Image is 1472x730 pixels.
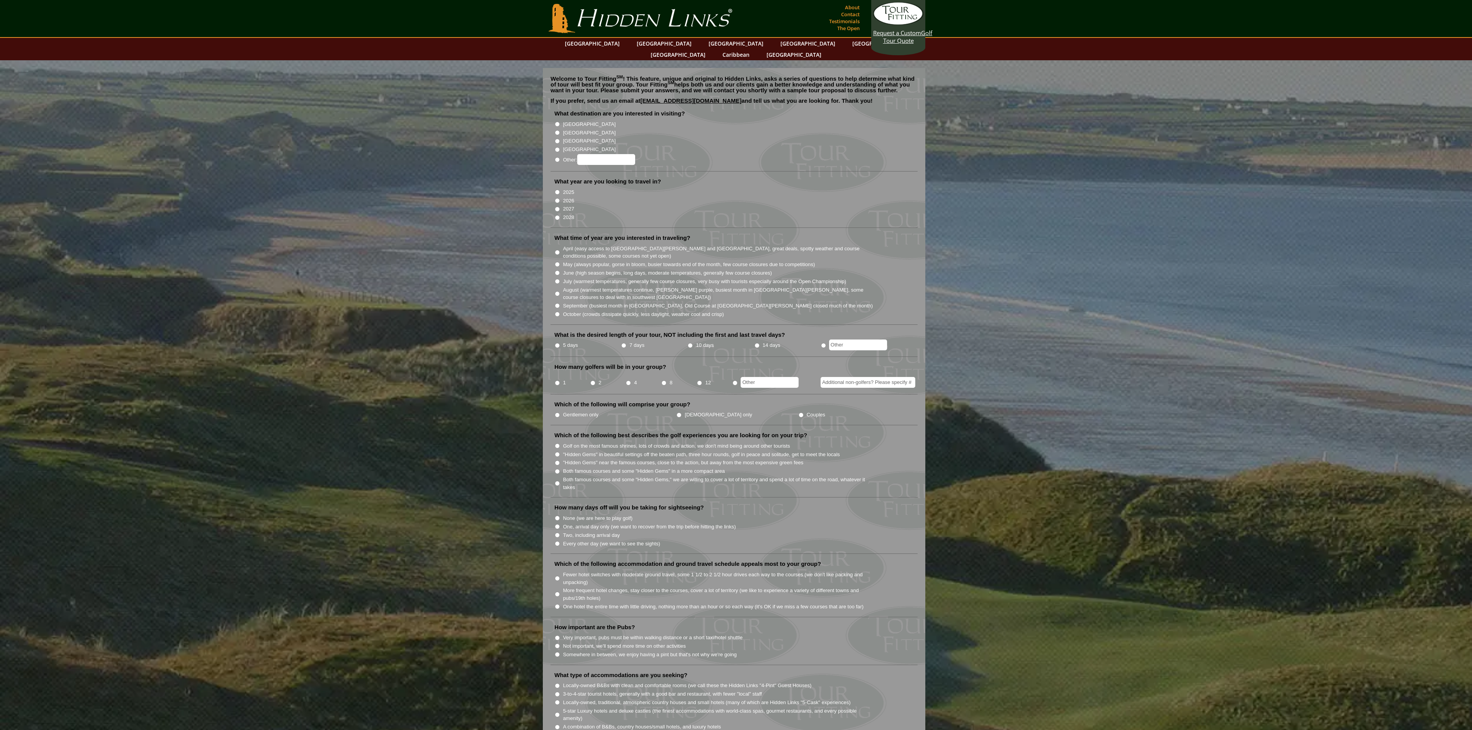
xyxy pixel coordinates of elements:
p: If you prefer, send us an email at and tell us what you are looking for. Thank you! [551,98,918,109]
a: Testimonials [827,16,862,27]
label: Both famous courses and some "Hidden Gems" in a more compact area [563,467,725,475]
label: More frequent hotel changes, stay closer to the courses, cover a lot of territory (we like to exp... [563,587,874,602]
p: Welcome to Tour Fitting ! This feature, unique and original to Hidden Links, asks a series of que... [551,76,918,93]
a: [EMAIL_ADDRESS][DOMAIN_NAME] [641,97,742,104]
label: 5 days [563,341,578,349]
label: What year are you looking to travel in? [554,178,661,185]
a: Caribbean [719,49,753,60]
label: 1 [563,379,566,387]
label: Every other day (we want to see the sights) [563,540,660,548]
a: [GEOGRAPHIC_DATA] [647,49,709,60]
label: How many golfers will be in your group? [554,363,666,371]
label: 2025 [563,188,574,196]
label: Two, including arrival day [563,531,620,539]
label: What type of accommodations are you seeking? [554,671,687,679]
label: What is the desired length of your tour, NOT including the first and last travel days? [554,331,785,339]
label: Which of the following best describes the golf experiences you are looking for on your trip? [554,431,807,439]
label: 14 days [763,341,780,349]
label: 3-to-4-star tourist hotels, generally with a good bar and restaurant, with fewer "local" staff [563,690,762,698]
label: How important are the Pubs? [554,623,635,631]
label: September (busiest month in [GEOGRAPHIC_DATA], Old Course at [GEOGRAPHIC_DATA][PERSON_NAME] close... [563,302,873,310]
label: June (high season begins, long days, moderate temperatures, generally few course closures) [563,269,772,277]
a: [GEOGRAPHIC_DATA] [561,38,624,49]
input: Other: [577,154,635,165]
label: "Hidden Gems" in beautiful settings off the beaten path, three hour rounds, golf in peace and sol... [563,451,840,458]
label: Which of the following will comprise your group? [554,401,690,408]
label: 4 [634,379,637,387]
span: Request a Custom [873,29,921,37]
label: 5-star Luxury hotels and deluxe castles (the finest accommodations with world-class spas, gourmet... [563,707,874,722]
label: [GEOGRAPHIC_DATA] [563,121,615,128]
label: Gentlemen only [563,411,598,419]
label: May (always popular, gorse in bloom, busier towards end of the month, few course closures due to ... [563,261,815,268]
label: Not important, we'll spend more time on other activities [563,642,686,650]
a: Request a CustomGolf Tour Quote [873,2,923,44]
label: Other: [563,154,635,165]
label: 8 [670,379,672,387]
label: 12 [705,379,711,387]
input: Additional non-golfers? Please specify # [821,377,915,388]
label: Couples [807,411,825,419]
label: 2026 [563,197,574,205]
label: How many days off will you be taking for sightseeing? [554,504,704,511]
input: Other [829,340,887,350]
sup: SM [668,80,674,85]
label: August (warmest temperatures continue, [PERSON_NAME] purple, busiest month in [GEOGRAPHIC_DATA][P... [563,286,874,301]
label: "Hidden Gems" near the famous courses, close to the action, but away from the most expensive gree... [563,459,803,467]
label: One hotel the entire time with little driving, nothing more than an hour or so each way (it’s OK ... [563,603,863,611]
label: [GEOGRAPHIC_DATA] [563,146,615,153]
label: [DEMOGRAPHIC_DATA] only [685,411,752,419]
label: What time of year are you interested in traveling? [554,234,690,242]
label: Very important, pubs must be within walking distance or a short taxi/hotel shuttle [563,634,743,642]
label: April (easy access to [GEOGRAPHIC_DATA][PERSON_NAME] and [GEOGRAPHIC_DATA], great deals, spotty w... [563,245,874,260]
label: 2027 [563,205,574,213]
a: [GEOGRAPHIC_DATA] [633,38,695,49]
label: 2 [598,379,601,387]
a: Contact [839,9,862,20]
label: Somewhere in between, we enjoy having a pint but that's not why we're going [563,651,737,659]
label: 10 days [696,341,714,349]
a: The Open [835,23,862,34]
label: One, arrival day only (we want to recover from the trip before hitting the links) [563,523,736,531]
a: [GEOGRAPHIC_DATA] [848,38,911,49]
a: [GEOGRAPHIC_DATA] [705,38,767,49]
label: [GEOGRAPHIC_DATA] [563,137,615,145]
a: [GEOGRAPHIC_DATA] [777,38,839,49]
label: 2028 [563,214,574,221]
sup: SM [616,75,623,79]
label: October (crowds dissipate quickly, less daylight, weather cool and crisp) [563,311,724,318]
label: July (warmest temperatures, generally few course closures, very busy with tourists especially aro... [563,278,846,285]
a: [GEOGRAPHIC_DATA] [763,49,825,60]
label: Locally-owned B&Bs with clean and comfortable rooms (we call these the Hidden Links "4-Pint" Gues... [563,682,811,689]
label: 7 days [629,341,644,349]
label: Golf on the most famous shrines, lots of crowds and action, we don't mind being around other tour... [563,442,790,450]
input: Other [741,377,799,388]
label: Both famous courses and some "Hidden Gems," we are willing to cover a lot of territory and spend ... [563,476,874,491]
label: Which of the following accommodation and ground travel schedule appeals most to your group? [554,560,821,568]
label: Fewer hotel switches with moderate ground travel, some 1 1/2 to 2 1/2 hour drives each way to the... [563,571,874,586]
label: Locally-owned, traditional, atmospheric country houses and small hotels (many of which are Hidden... [563,699,851,706]
label: [GEOGRAPHIC_DATA] [563,129,615,137]
a: About [843,2,862,13]
label: None (we are here to play golf) [563,514,632,522]
label: What destination are you interested in visiting? [554,110,685,117]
